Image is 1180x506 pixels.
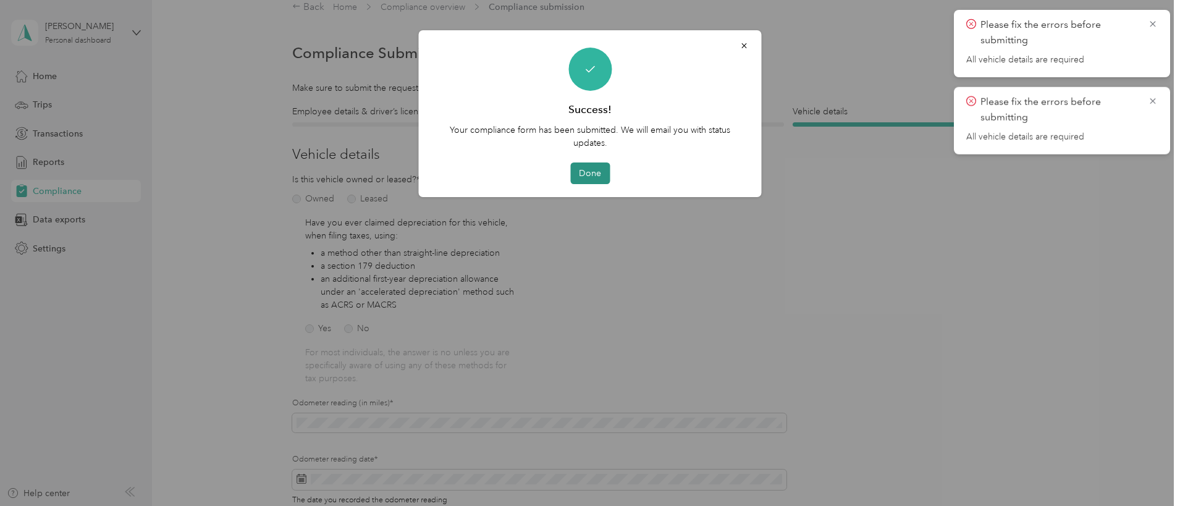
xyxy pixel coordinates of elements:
[980,17,1139,48] p: Please fix the errors before submitting
[568,102,612,117] h3: Success!
[1111,437,1180,506] iframe: Everlance-gr Chat Button Frame
[966,54,1158,65] span: All vehicle details are required
[966,131,1158,142] span: All vehicle details are required
[980,95,1139,125] p: Please fix the errors before submitting
[570,162,610,184] button: Done
[436,124,744,150] p: Your compliance form has been submitted. We will email you with status updates.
